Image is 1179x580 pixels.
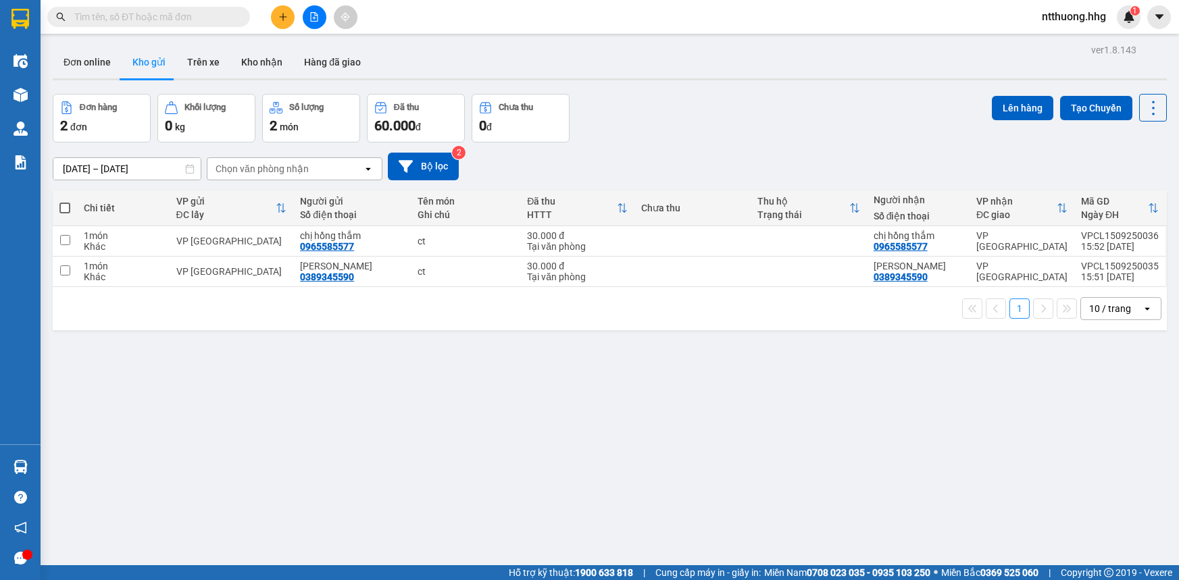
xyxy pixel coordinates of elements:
div: VP nhận [976,196,1057,207]
div: ct [418,266,513,277]
button: aim [334,5,357,29]
div: Khối lượng [184,103,226,112]
button: Chưa thu0đ [472,94,570,142]
input: Select a date range. [53,158,201,180]
button: Trên xe [176,46,230,78]
div: ĐC giao [976,209,1057,220]
div: Khác [84,271,163,282]
div: Chưa thu [641,203,744,213]
div: Người nhận [874,194,963,205]
img: icon-new-feature [1123,11,1135,23]
div: Như Quỳnh [300,261,404,271]
span: aim [341,12,350,22]
input: Tìm tên, số ĐT hoặc mã đơn [74,9,234,24]
img: warehouse-icon [14,88,28,102]
span: ntthuong.hhg [1031,8,1117,25]
div: VP [GEOGRAPHIC_DATA] [976,230,1068,252]
span: Hỗ trợ kỹ thuật: [509,565,633,580]
div: 30.000 đ [527,230,628,241]
div: ĐC lấy [176,209,276,220]
div: Đơn hàng [80,103,117,112]
img: solution-icon [14,155,28,169]
span: notification [14,521,27,534]
button: Bộ lọc [388,153,459,180]
img: warehouse-icon [14,122,28,136]
div: 0389345590 [300,271,354,282]
span: Miền Bắc [941,565,1038,580]
button: caret-down [1147,5,1171,29]
img: warehouse-icon [14,460,28,474]
th: Toggle SortBy [170,190,294,226]
button: Đơn online [53,46,122,78]
span: 2 [270,117,277,134]
span: đ [416,122,421,132]
span: 0 [479,117,486,134]
span: món [280,122,299,132]
div: chị hồng thắm [300,230,404,241]
div: Ghi chú [418,209,513,220]
div: Ngày ĐH [1081,209,1148,220]
div: 30.000 đ [527,261,628,271]
span: 2 [60,117,68,134]
div: 10 / trang [1089,302,1131,315]
div: VP [GEOGRAPHIC_DATA] [176,236,287,246]
div: Như Quỳnh [874,261,963,271]
span: ⚪️ [934,570,938,575]
div: VP [GEOGRAPHIC_DATA] [176,266,287,277]
th: Toggle SortBy [1074,190,1165,226]
div: chị hồng thắm [874,230,963,241]
div: Khác [84,241,163,252]
span: plus [278,12,288,22]
div: 0389345590 [874,271,928,282]
div: Chọn văn phòng nhận [216,162,309,176]
strong: 0369 525 060 [980,567,1038,578]
div: Trạng thái [757,209,849,220]
div: Đã thu [394,103,419,112]
div: VP gửi [176,196,276,207]
button: Khối lượng0kg [157,94,255,142]
span: đơn [70,122,87,132]
button: Kho gửi [122,46,176,78]
span: | [643,565,645,580]
div: VPCL1509250036 [1081,230,1159,241]
button: Hàng đã giao [293,46,372,78]
span: 1 [1132,6,1137,16]
button: Kho nhận [230,46,293,78]
sup: 1 [1130,6,1140,16]
span: | [1049,565,1051,580]
div: Đã thu [527,196,617,207]
span: message [14,552,27,564]
span: Cung cấp máy in - giấy in: [655,565,761,580]
th: Toggle SortBy [970,190,1074,226]
div: 0965585577 [874,241,928,252]
svg: open [1142,303,1153,314]
strong: 0708 023 035 - 0935 103 250 [807,567,930,578]
div: 1 món [84,230,163,241]
div: HTTT [527,209,617,220]
div: 15:51 [DATE] [1081,271,1159,282]
th: Toggle SortBy [520,190,634,226]
svg: open [363,163,374,174]
div: Người gửi [300,196,404,207]
img: logo-vxr [11,9,29,29]
button: Lên hàng [992,96,1053,120]
div: 15:52 [DATE] [1081,241,1159,252]
button: Tạo Chuyến [1060,96,1132,120]
button: plus [271,5,295,29]
div: Số điện thoại [300,209,404,220]
span: caret-down [1153,11,1165,23]
div: ver 1.8.143 [1091,43,1136,57]
span: Miền Nam [764,565,930,580]
strong: 1900 633 818 [575,567,633,578]
div: Chưa thu [499,103,533,112]
span: copyright [1104,568,1113,577]
span: search [56,12,66,22]
div: VP [GEOGRAPHIC_DATA] [976,261,1068,282]
div: Số lượng [289,103,324,112]
span: 60.000 [374,117,416,134]
sup: 2 [452,146,466,159]
span: đ [486,122,492,132]
div: 0965585577 [300,241,354,252]
span: kg [175,122,185,132]
button: 1 [1009,298,1030,319]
